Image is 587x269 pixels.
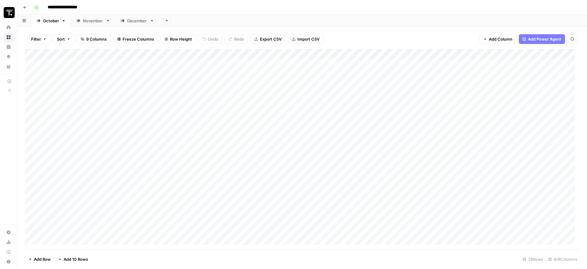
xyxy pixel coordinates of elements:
[115,15,159,27] a: December
[479,34,516,44] button: Add Column
[4,5,13,20] button: Workspace: Thoughtspot
[123,36,154,42] span: Freeze Columns
[546,254,580,264] div: 8/9 Columns
[208,36,218,42] span: Undo
[83,18,103,24] div: November
[4,247,13,257] a: Learning Hub
[4,257,13,267] button: Help + Support
[288,34,323,44] button: Import CSV
[4,62,13,71] a: Your Data
[53,34,74,44] button: Sort
[528,36,561,42] span: Add Power Agent
[43,18,59,24] div: October
[31,36,41,42] span: Filter
[250,34,286,44] button: Export CSV
[113,34,158,44] button: Freeze Columns
[4,52,13,62] a: Opportunities
[520,254,546,264] div: 28 Rows
[77,34,111,44] button: 9 Columns
[31,15,71,27] a: October
[489,36,512,42] span: Add Column
[86,36,107,42] span: 9 Columns
[260,36,282,42] span: Export CSV
[4,42,13,52] a: Insights
[4,7,15,18] img: Thoughtspot Logo
[34,256,51,262] span: Add Row
[4,227,13,237] a: Settings
[4,237,13,247] a: Usage
[27,34,50,44] button: Filter
[71,15,115,27] a: November
[57,36,65,42] span: Sort
[297,36,319,42] span: Import CSV
[519,34,565,44] button: Add Power Agent
[234,36,244,42] span: Redo
[4,23,13,32] a: Home
[127,18,147,24] div: December
[198,34,222,44] button: Undo
[25,254,54,264] button: Add Row
[170,36,192,42] span: Row Height
[161,34,196,44] button: Row Height
[225,34,248,44] button: Redo
[54,254,92,264] button: Add 10 Rows
[4,32,13,42] a: Browse
[64,256,88,262] span: Add 10 Rows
